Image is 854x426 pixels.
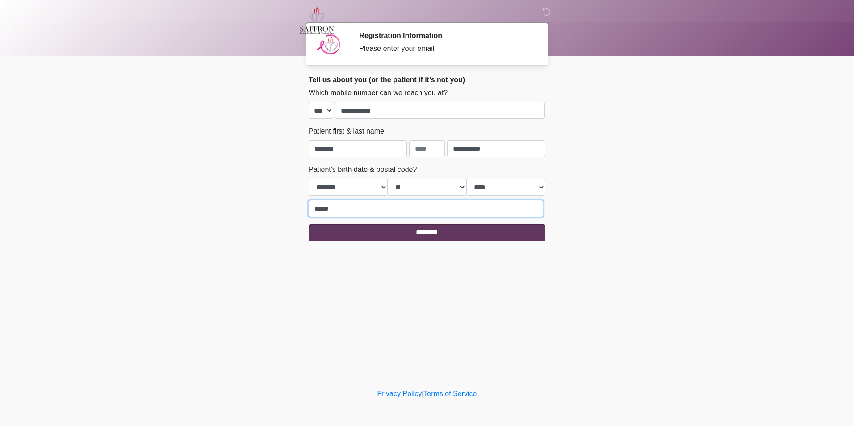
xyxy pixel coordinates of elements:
label: Patient first & last name: [309,126,386,137]
div: Please enter your email [359,43,532,54]
h2: Tell us about you (or the patient if it's not you) [309,75,545,84]
img: Agent Avatar [315,31,342,58]
a: Privacy Policy [377,390,422,397]
a: Terms of Service [423,390,477,397]
label: Which mobile number can we reach you at? [309,88,448,98]
label: Patient's birth date & postal code? [309,164,417,175]
a: | [422,390,423,397]
img: Saffron Laser Aesthetics and Medical Spa Logo [300,7,335,34]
